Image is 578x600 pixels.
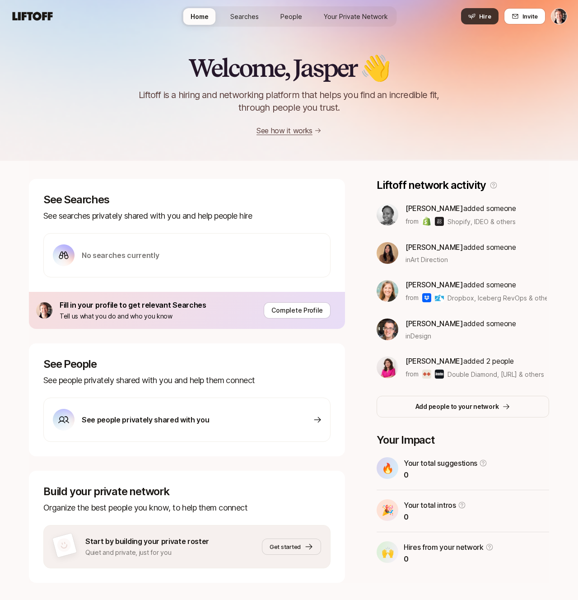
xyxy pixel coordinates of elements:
[43,210,331,222] p: See searches privately shared with you and help people hire
[435,217,444,226] img: IDEO
[324,12,388,21] span: Your Private Network
[230,12,259,21] span: Searches
[56,537,72,553] img: default-avatar.svg
[271,305,323,316] p: Complete Profile
[406,356,463,366] span: [PERSON_NAME]
[522,12,538,21] span: Invite
[377,204,398,225] img: 33f207b1_b18a_494d_993f_6cda6c0df701.jpg
[377,280,398,302] img: c17c0389_bfa4_4fc4_a974_d929adf9fa02.jpg
[422,293,431,302] img: Dropbox
[406,318,516,329] p: added someone
[377,499,398,521] div: 🎉
[504,8,545,24] button: Invite
[85,535,209,547] p: Start by building your private roster
[191,12,209,21] span: Home
[406,319,463,328] span: [PERSON_NAME]
[377,242,398,264] img: ACg8ocKvx1DDg14zDvBv9AHs558F5VwtpXq8z0BZvxmZYH-VPSnNNDE=s160-c
[447,294,554,302] span: Dropbox, Iceberg RevOps & others
[377,356,398,378] img: 9e09e871_5697_442b_ae6e_b16e3f6458f8.jpg
[404,511,466,523] p: 0
[43,502,331,514] p: Organize the best people you know, to help them connect
[479,12,491,21] span: Hire
[406,255,448,264] span: in Art Direction
[461,8,499,24] button: Hire
[551,8,567,24] button: Jasper Story
[377,179,486,192] p: Liftoff network activity
[406,202,516,214] p: added someone
[404,499,456,511] p: Your total intros
[262,539,321,555] button: Get started
[377,457,398,479] div: 🔥
[406,331,431,341] span: in Design
[377,319,398,340] img: c551205c_2ef0_4c80_93eb_6f7da1791649.jpg
[435,370,444,379] img: Avantos.ai
[36,302,52,319] img: 8cb3e434_9646_4a7a_9a3b_672daafcbcea.jpg
[447,217,516,226] span: Shopify, IDEO & others
[551,9,567,24] img: Jasper Story
[406,355,544,367] p: added 2 people
[406,280,463,289] span: [PERSON_NAME]
[127,89,451,114] p: Liftoff is a hiring and networking platform that helps you find an incredible fit, through people...
[377,396,549,417] button: Add people to your network
[422,370,431,379] img: Double Diamond
[404,469,487,481] p: 0
[406,243,463,252] span: [PERSON_NAME]
[183,8,216,25] a: Home
[317,8,395,25] a: Your Private Network
[404,457,477,469] p: Your total suggestions
[406,369,419,380] p: from
[223,8,266,25] a: Searches
[270,542,301,551] span: Get started
[435,293,444,302] img: Iceberg RevOps
[280,12,302,21] span: People
[188,54,390,81] h2: Welcome, Jasper 👋
[82,249,159,261] p: No searches currently
[415,401,499,412] p: Add people to your network
[406,292,419,303] p: from
[377,434,549,446] p: Your Impact
[256,126,312,135] a: See how it works
[404,541,484,553] p: Hires from your network
[377,541,398,563] div: 🙌
[43,485,331,498] p: Build your private network
[406,216,419,227] p: from
[404,553,494,565] p: 0
[273,8,309,25] a: People
[60,299,206,311] p: Fill in your profile to get relevant Searches
[43,358,331,370] p: See People
[60,311,206,322] p: Tell us what you do and who you know
[447,370,544,378] span: Double Diamond, [URL] & others
[406,279,547,291] p: added someone
[406,204,463,213] span: [PERSON_NAME]
[82,414,209,426] p: See people privately shared with you
[43,374,331,387] p: See people privately shared with you and help them connect
[422,217,431,226] img: Shopify
[85,547,209,558] p: Quiet and private, just for you
[43,193,331,206] p: See Searches
[264,302,331,319] button: Complete Profile
[406,241,516,253] p: added someone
